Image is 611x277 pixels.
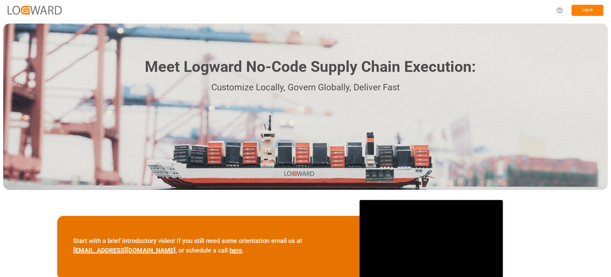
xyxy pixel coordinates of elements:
button: Log In [572,5,603,16]
img: Logward_new_orange.png [8,6,62,14]
a: here [229,246,242,254]
p: Customize Locally, Govern Globally, Deliver Fast [135,80,476,95]
p: Start with a brief introductory video! If you still need some orientation email us at , or schedu... [73,236,344,255]
a: [EMAIL_ADDRESS][DOMAIN_NAME] [73,246,176,254]
h1: Meet Logward No-Code Supply Chain Execution: [145,56,476,78]
button: Help Center [552,3,567,17]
